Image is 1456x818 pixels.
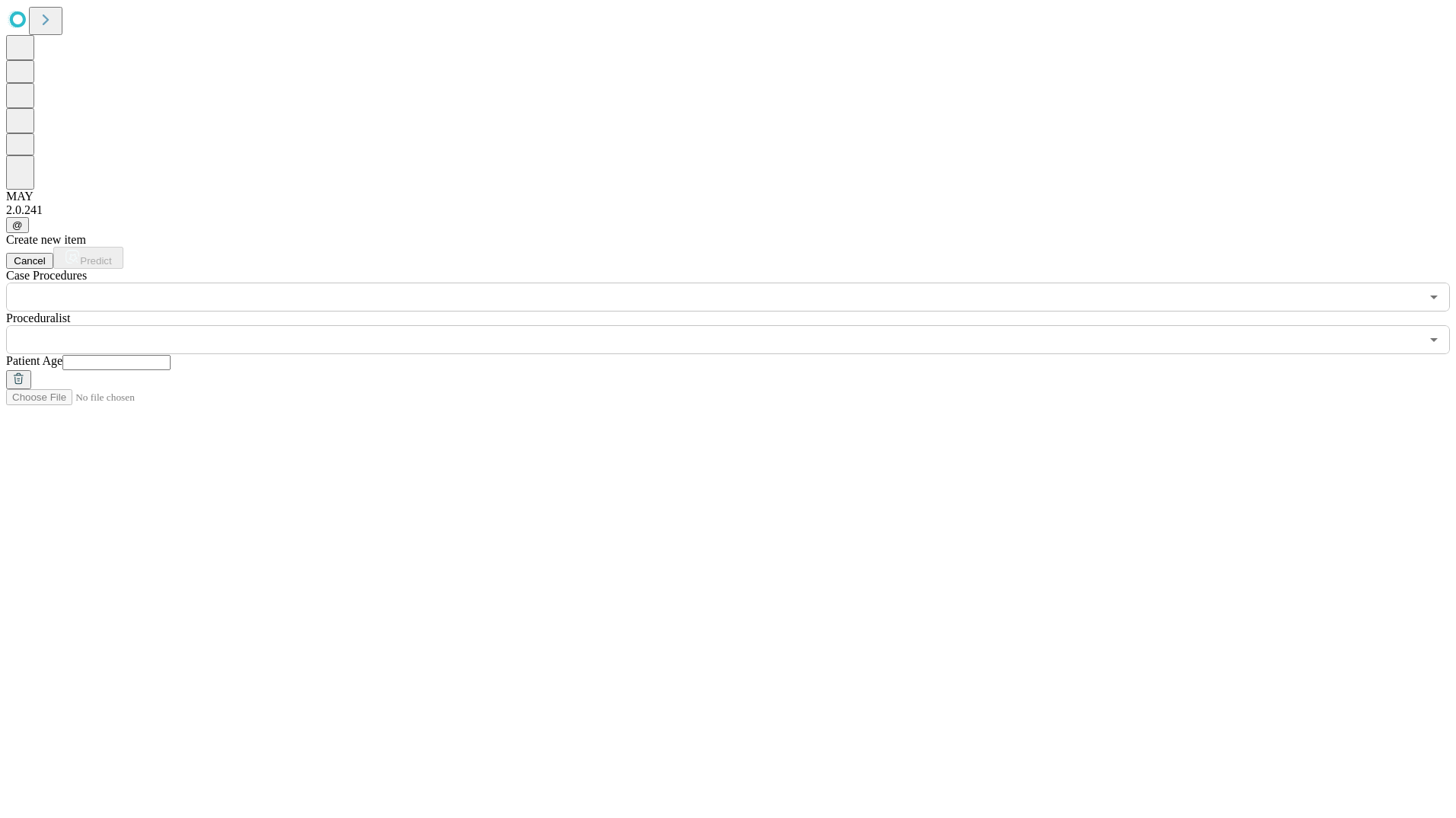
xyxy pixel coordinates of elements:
span: Patient Age [6,354,62,367]
div: MAY [6,190,1450,203]
button: Open [1423,329,1445,350]
span: Proceduralist [6,312,70,324]
button: Open [1423,286,1445,308]
div: 2.0.241 [6,203,1450,217]
span: Create new item [6,233,86,246]
span: Scheduled Procedure [6,269,87,282]
span: @ [12,219,23,231]
span: Cancel [14,255,46,267]
span: Predict [80,255,111,267]
button: Cancel [6,253,53,269]
button: Predict [53,247,123,269]
button: @ [6,217,29,233]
